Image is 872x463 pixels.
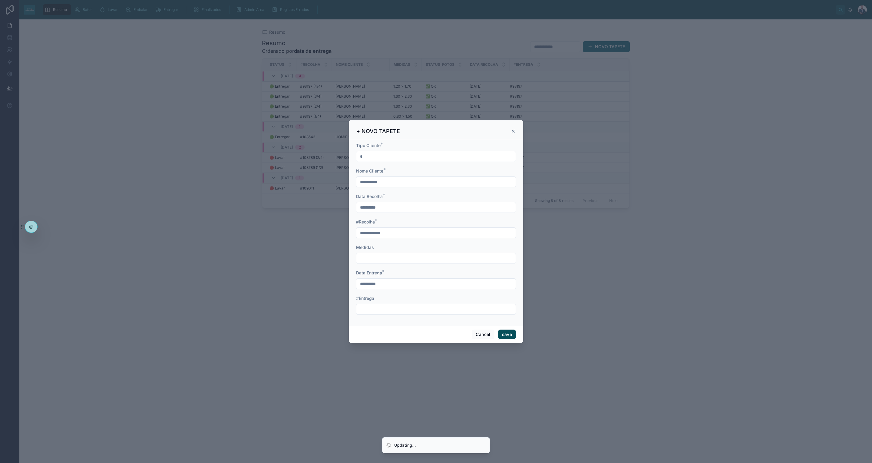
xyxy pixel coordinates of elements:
[356,194,383,199] span: Data Recolha
[356,168,383,173] span: Nome Cliente
[356,128,400,135] h3: + NOVO TAPETE
[472,330,494,339] button: Cancel
[498,330,516,339] button: save
[356,270,382,275] span: Data Entrega
[356,245,374,250] span: Medidas
[356,296,374,301] span: #Entrega
[356,219,375,224] span: #Recolha
[356,143,381,148] span: Tipo Cliente
[394,442,416,448] div: Updating...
